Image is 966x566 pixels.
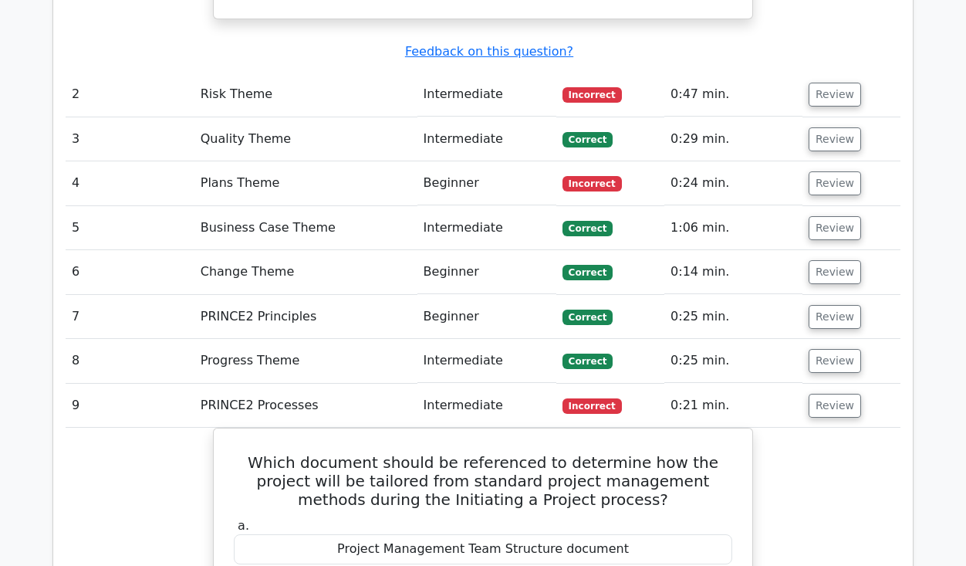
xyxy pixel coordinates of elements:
td: 9 [66,384,194,428]
td: PRINCE2 Principles [194,295,417,339]
h5: Which document should be referenced to determine how the project will be tailored from standard p... [232,453,734,509]
td: Change Theme [194,250,417,294]
button: Review [809,349,861,373]
span: a. [238,518,249,533]
td: Business Case Theme [194,206,417,250]
td: 4 [66,161,194,205]
td: Risk Theme [194,73,417,117]
td: 0:25 min. [664,339,802,383]
td: 0:21 min. [664,384,802,428]
td: Beginner [417,161,556,205]
button: Review [809,216,861,240]
td: 0:24 min. [664,161,802,205]
a: Feedback on this question? [405,44,573,59]
span: Correct [562,354,613,369]
button: Review [809,83,861,107]
td: Beginner [417,250,556,294]
td: 0:14 min. [664,250,802,294]
td: Plans Theme [194,161,417,205]
td: 1:06 min. [664,206,802,250]
div: Project Management Team Structure document [234,534,732,564]
td: Intermediate [417,339,556,383]
td: 7 [66,295,194,339]
td: Intermediate [417,206,556,250]
span: Correct [562,132,613,147]
span: Correct [562,310,613,325]
button: Review [809,394,861,418]
td: Beginner [417,295,556,339]
td: 5 [66,206,194,250]
span: Incorrect [562,176,622,191]
span: Incorrect [562,87,622,103]
button: Review [809,127,861,151]
button: Review [809,260,861,284]
span: Correct [562,265,613,280]
td: 6 [66,250,194,294]
td: 0:47 min. [664,73,802,117]
td: 8 [66,339,194,383]
td: 2 [66,73,194,117]
td: PRINCE2 Processes [194,384,417,428]
td: Quality Theme [194,117,417,161]
td: Intermediate [417,73,556,117]
td: Progress Theme [194,339,417,383]
td: 0:25 min. [664,295,802,339]
span: Incorrect [562,398,622,414]
button: Review [809,171,861,195]
td: Intermediate [417,117,556,161]
td: 3 [66,117,194,161]
td: Intermediate [417,384,556,428]
span: Correct [562,221,613,236]
td: 0:29 min. [664,117,802,161]
button: Review [809,305,861,329]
